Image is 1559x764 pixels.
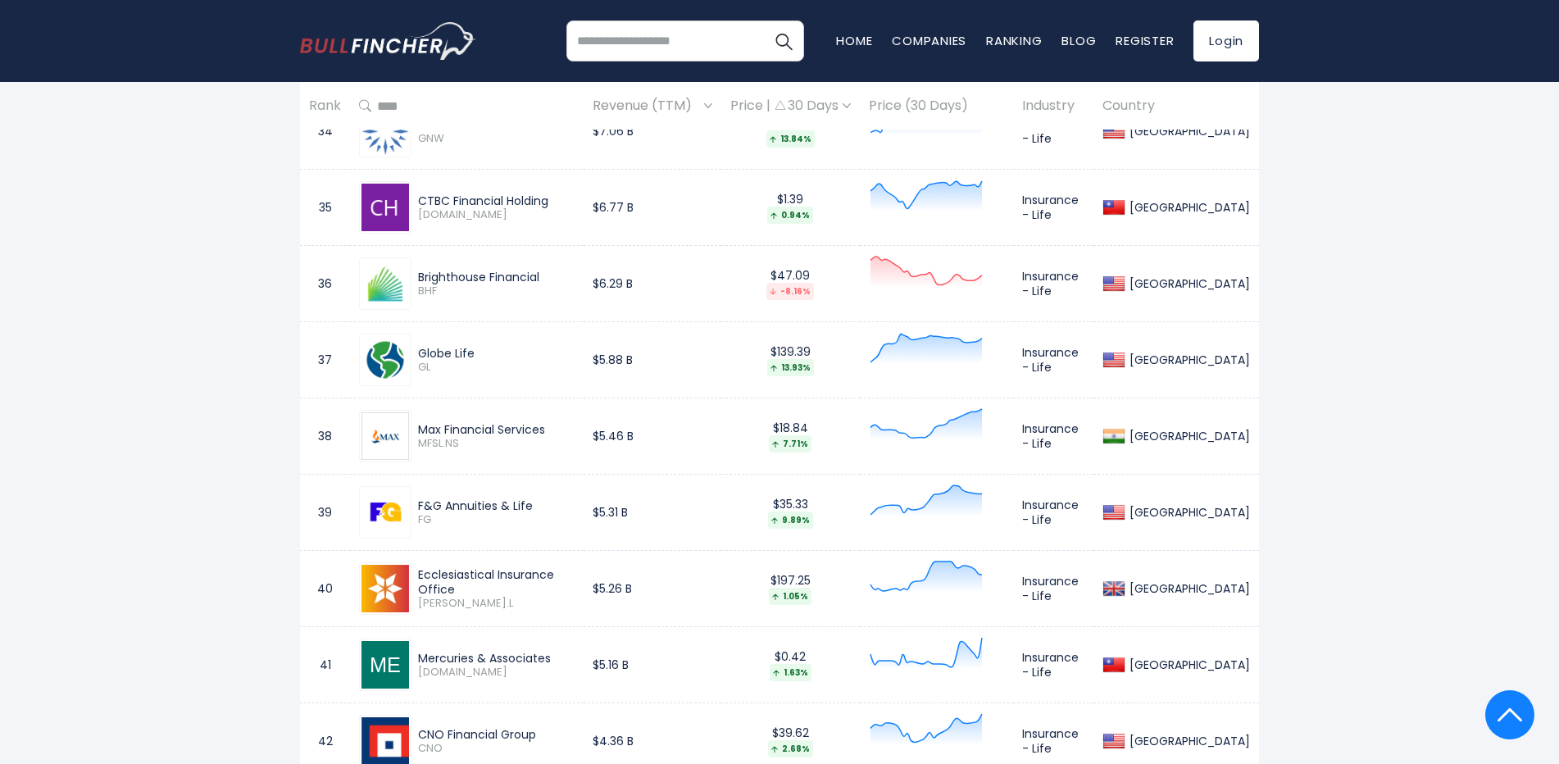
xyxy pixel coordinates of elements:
[361,412,409,460] img: MFSL.NS.png
[418,208,575,222] span: [DOMAIN_NAME]
[1013,627,1093,703] td: Insurance - Life
[584,551,721,627] td: $5.26 B
[1125,429,1250,443] div: [GEOGRAPHIC_DATA]
[1193,20,1259,61] a: Login
[767,359,814,376] div: 13.93%
[769,435,811,452] div: 7.71%
[1125,581,1250,596] div: [GEOGRAPHIC_DATA]
[418,437,575,451] span: MFSL.NS
[1013,82,1093,130] th: Industry
[860,82,1013,130] th: Price (30 Days)
[1013,93,1093,170] td: Insurance - Life
[730,192,851,224] div: $1.39
[418,597,575,611] span: [PERSON_NAME].L
[770,664,811,681] div: 1.63%
[593,93,700,119] span: Revenue (TTM)
[361,107,409,155] img: GNW.png
[418,498,575,513] div: F&G Annuities & Life
[584,246,721,322] td: $6.29 B
[300,246,350,322] td: 36
[1125,734,1250,748] div: [GEOGRAPHIC_DATA]
[418,132,575,146] span: GNW
[730,725,851,757] div: $39.62
[418,422,575,437] div: Max Financial Services
[300,627,350,703] td: 41
[300,170,350,246] td: 35
[1013,475,1093,551] td: Insurance - Life
[730,116,851,148] div: $8.68
[418,513,575,527] span: FG
[767,207,813,224] div: 0.94%
[361,336,409,384] img: GL.png
[730,573,851,605] div: $197.25
[1093,82,1259,130] th: Country
[584,322,721,398] td: $5.88 B
[418,193,575,208] div: CTBC Financial Holding
[1125,352,1250,367] div: [GEOGRAPHIC_DATA]
[730,497,851,529] div: $35.33
[1013,551,1093,627] td: Insurance - Life
[584,170,721,246] td: $6.77 B
[418,742,575,756] span: CNO
[300,322,350,398] td: 37
[730,421,851,452] div: $18.84
[986,32,1042,49] a: Ranking
[300,475,350,551] td: 39
[766,130,815,148] div: 13.84%
[584,627,721,703] td: $5.16 B
[1125,657,1250,672] div: [GEOGRAPHIC_DATA]
[1013,246,1093,322] td: Insurance - Life
[418,567,575,597] div: Ecclesiastical Insurance Office
[300,398,350,475] td: 38
[584,398,721,475] td: $5.46 B
[418,666,575,680] span: [DOMAIN_NAME]
[1061,32,1096,49] a: Blog
[361,565,409,612] img: ELLA.L.png
[768,512,813,529] div: 9.89%
[769,588,811,605] div: 1.05%
[584,475,721,551] td: $5.31 B
[361,260,409,307] img: BHF.png
[1125,124,1250,139] div: [GEOGRAPHIC_DATA]
[1013,322,1093,398] td: Insurance - Life
[418,727,575,742] div: CNO Financial Group
[418,651,575,666] div: Mercuries & Associates
[584,93,721,170] td: $7.06 B
[1125,505,1250,520] div: [GEOGRAPHIC_DATA]
[730,98,851,115] div: Price | 30 Days
[768,740,813,757] div: 2.68%
[1116,32,1174,49] a: Register
[730,344,851,376] div: $139.39
[836,32,872,49] a: Home
[418,117,575,132] div: Genworth Financial
[418,361,575,375] span: GL
[300,22,476,60] img: bullfincher logo
[418,346,575,361] div: Globe Life
[418,284,575,298] span: BHF
[300,551,350,627] td: 40
[763,20,804,61] button: Search
[1125,200,1250,215] div: [GEOGRAPHIC_DATA]
[300,82,350,130] th: Rank
[418,270,575,284] div: Brighthouse Financial
[1013,170,1093,246] td: Insurance - Life
[361,489,409,536] img: FG.png
[1125,276,1250,291] div: [GEOGRAPHIC_DATA]
[300,22,476,60] a: Go to homepage
[1013,398,1093,475] td: Insurance - Life
[730,649,851,681] div: $0.42
[892,32,966,49] a: Companies
[766,283,814,300] div: -8.16%
[730,268,851,300] div: $47.09
[300,93,350,170] td: 34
